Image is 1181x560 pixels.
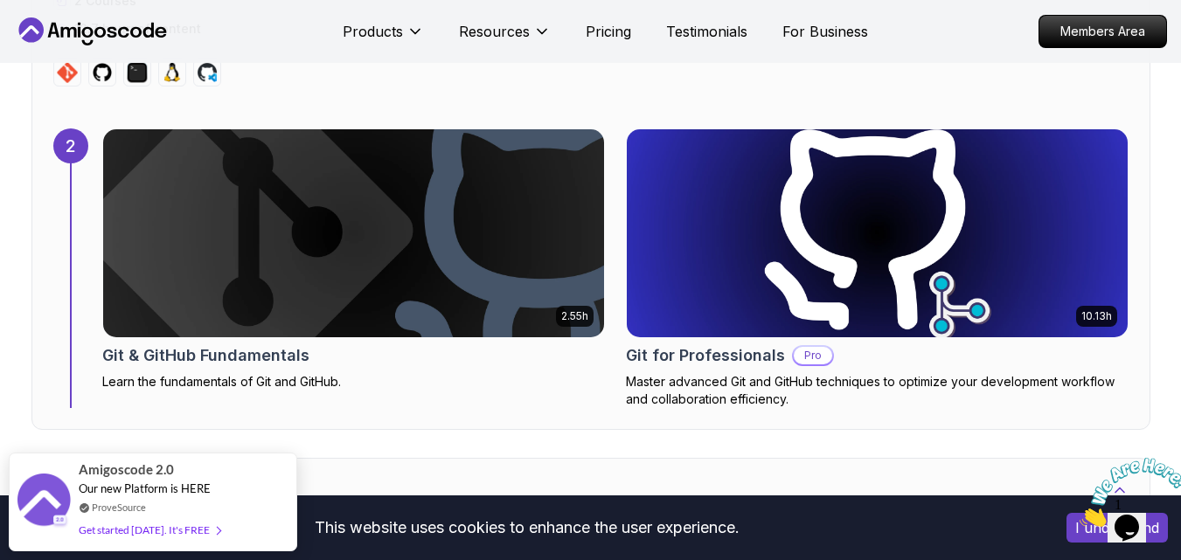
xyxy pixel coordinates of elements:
p: 2.55h [561,309,588,323]
img: terminal logo [127,62,148,83]
p: Master advanced Git and GitHub techniques to optimize your development workflow and collaboration... [626,373,1129,408]
button: Products [343,21,424,56]
iframe: chat widget [1073,451,1181,534]
img: codespaces logo [197,62,218,83]
img: git logo [57,62,78,83]
a: ProveSource [92,500,146,515]
img: github logo [92,62,113,83]
img: Chat attention grabber [7,7,115,76]
a: Pricing [586,21,631,42]
a: For Business [782,21,868,42]
p: Members Area [1039,16,1166,47]
div: Get started [DATE]. It's FREE [79,520,220,540]
h2: Git for Professionals [626,343,785,368]
p: Resources [459,21,530,42]
p: Learn the fundamentals of Git and GitHub. [102,373,605,391]
a: Git for Professionals card10.13hGit for ProfessionalsProMaster advanced Git and GitHub techniques... [626,128,1129,408]
button: Accept cookies [1066,513,1168,543]
img: Git for Professionals card [627,129,1128,337]
span: Amigoscode 2.0 [79,460,174,480]
p: Products [343,21,403,42]
p: Pro [794,347,832,364]
span: 1 [7,7,14,22]
a: Git & GitHub Fundamentals card2.55hGit & GitHub FundamentalsLearn the fundamentals of Git and Git... [102,128,605,391]
a: Members Area [1039,15,1167,48]
img: linux logo [162,62,183,83]
a: Testimonials [666,21,747,42]
button: Resources [459,21,551,56]
img: provesource social proof notification image [17,474,70,530]
div: This website uses cookies to enhance the user experience. [13,508,1040,547]
span: Our new Platform is HERE [79,481,211,495]
h2: Git & GitHub Fundamentals [102,343,309,368]
img: Git & GitHub Fundamentals card [90,124,616,342]
p: 10.13h [1081,309,1112,323]
div: 2 [53,128,88,163]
